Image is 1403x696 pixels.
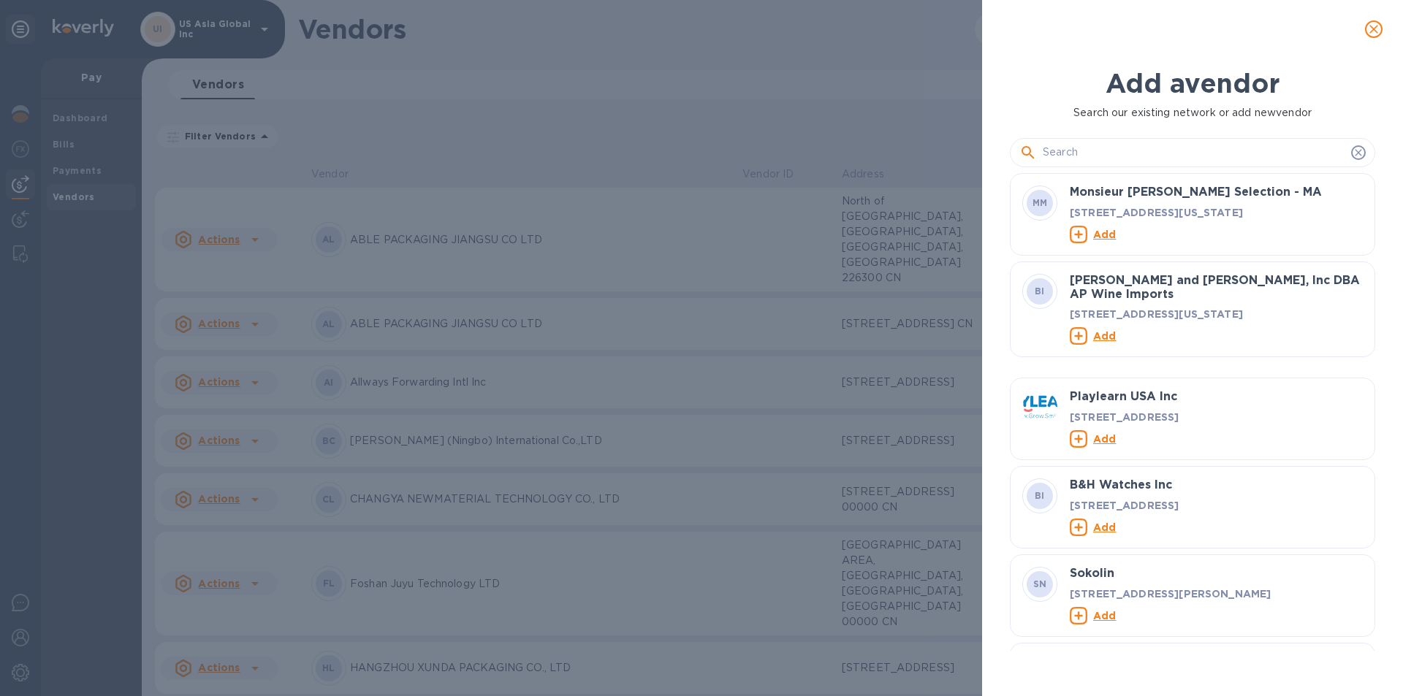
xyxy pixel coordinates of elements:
[1106,67,1280,99] b: Add a vendor
[1070,204,1363,219] p: [STREET_ADDRESS][US_STATE]
[1070,478,1363,492] h3: B&H Watches Inc
[1070,586,1363,600] p: [STREET_ADDRESS][PERSON_NAME]
[1043,142,1345,164] input: Search
[1010,173,1387,651] div: grid
[1010,105,1375,121] p: Search our existing network or add new vendor
[1070,390,1363,404] h3: Playlearn USA Inc
[1070,186,1363,199] h3: Monsieur [PERSON_NAME] Selection - MA
[1033,578,1047,589] b: SN
[1035,490,1045,501] b: BI
[1070,497,1363,512] p: [STREET_ADDRESS]
[1093,609,1116,621] u: Add
[1093,521,1116,532] u: Add
[1070,307,1363,321] p: [STREET_ADDRESS][US_STATE]
[1093,432,1116,444] u: Add
[1070,274,1363,301] h3: [PERSON_NAME] and [PERSON_NAME], Inc DBA AP Wine Imports
[1070,567,1363,581] h3: Sokolin
[1033,197,1048,208] b: MM
[1093,228,1116,240] u: Add
[1035,286,1045,297] b: BI
[1093,330,1116,342] u: Add
[1356,12,1391,47] button: close
[1070,409,1363,424] p: [STREET_ADDRESS]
